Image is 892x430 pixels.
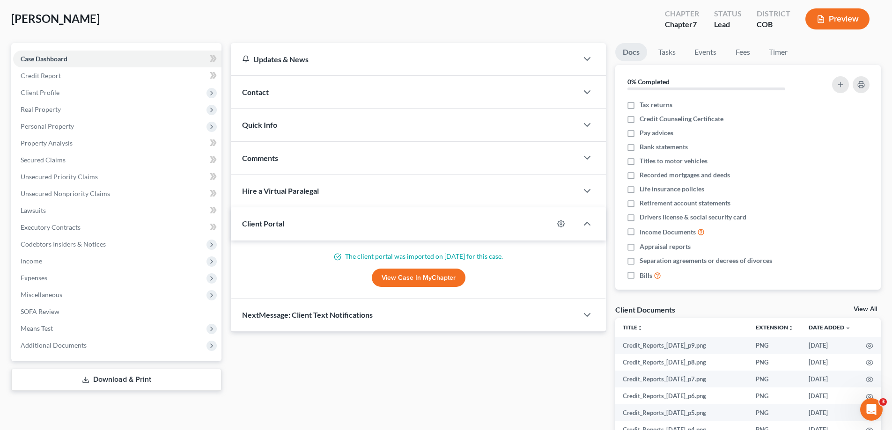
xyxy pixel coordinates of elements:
[21,189,110,197] span: Unsecured Nonpriority Claims
[879,398,887,406] span: 3
[651,43,683,61] a: Tasks
[801,404,858,421] td: [DATE]
[623,324,643,331] a: Titleunfold_more
[757,8,790,19] div: District
[860,398,883,421] iframe: Intercom live chat
[714,19,742,30] div: Lead
[615,354,748,371] td: Credit_Reports_[DATE]_p8.png
[13,168,221,185] a: Unsecured Priority Claims
[13,185,221,202] a: Unsecured Nonpriority Claims
[640,128,673,138] span: Pay advices
[21,55,67,63] span: Case Dashboard
[21,307,59,315] span: SOFA Review
[13,152,221,168] a: Secured Claims
[615,404,748,421] td: Credit_Reports_[DATE]_p5.png
[714,8,742,19] div: Status
[242,87,269,96] span: Contact
[21,240,106,248] span: Codebtors Insiders & Notices
[665,8,699,19] div: Chapter
[757,19,790,30] div: COB
[748,354,801,371] td: PNG
[242,153,278,162] span: Comments
[21,324,53,332] span: Means Test
[640,256,772,265] span: Separation agreements or decrees of divorces
[13,67,221,84] a: Credit Report
[242,54,567,64] div: Updates & News
[640,184,704,194] span: Life insurance policies
[687,43,724,61] a: Events
[21,341,87,349] span: Additional Documents
[640,156,708,166] span: Titles to motor vehicles
[21,105,61,113] span: Real Property
[21,274,47,282] span: Expenses
[242,120,277,129] span: Quick Info
[748,337,801,354] td: PNG
[615,337,748,354] td: Credit_Reports_[DATE]_p9.png
[801,371,858,387] td: [DATE]
[640,142,688,152] span: Bank statements
[854,306,877,313] a: View All
[801,337,858,354] td: [DATE]
[372,269,465,287] a: View Case in MyChapter
[640,242,691,251] span: Appraisal reports
[805,8,870,29] button: Preview
[637,325,643,331] i: unfold_more
[21,88,59,96] span: Client Profile
[845,325,851,331] i: expand_more
[640,170,730,180] span: Recorded mortgages and deeds
[615,43,647,61] a: Docs
[615,371,748,387] td: Credit_Reports_[DATE]_p7.png
[13,219,221,236] a: Executory Contracts
[728,43,758,61] a: Fees
[242,186,319,195] span: Hire a Virtual Paralegal
[801,354,858,371] td: [DATE]
[761,43,795,61] a: Timer
[665,19,699,30] div: Chapter
[21,122,74,130] span: Personal Property
[21,139,73,147] span: Property Analysis
[748,387,801,404] td: PNG
[640,114,723,124] span: Credit Counseling Certificate
[640,100,672,109] span: Tax returns
[615,305,675,314] div: Client Documents
[13,202,221,219] a: Lawsuits
[242,310,373,319] span: NextMessage: Client Text Notifications
[21,291,62,299] span: Miscellaneous
[640,212,746,222] span: Drivers license & social security card
[801,387,858,404] td: [DATE]
[756,324,794,331] a: Extensionunfold_more
[788,325,794,331] i: unfold_more
[627,78,670,86] strong: 0% Completed
[615,387,748,404] td: Credit_Reports_[DATE]_p6.png
[21,257,42,265] span: Income
[242,219,284,228] span: Client Portal
[11,369,221,391] a: Download & Print
[640,227,696,237] span: Income Documents
[242,252,595,261] p: The client portal was imported on [DATE] for this case.
[748,404,801,421] td: PNG
[21,206,46,214] span: Lawsuits
[748,371,801,387] td: PNG
[21,173,98,181] span: Unsecured Priority Claims
[640,198,730,208] span: Retirement account statements
[13,135,221,152] a: Property Analysis
[693,20,697,29] span: 7
[13,51,221,67] a: Case Dashboard
[809,324,851,331] a: Date Added expand_more
[13,303,221,320] a: SOFA Review
[11,12,100,25] span: [PERSON_NAME]
[21,72,61,80] span: Credit Report
[21,223,81,231] span: Executory Contracts
[640,271,652,280] span: Bills
[21,156,66,164] span: Secured Claims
